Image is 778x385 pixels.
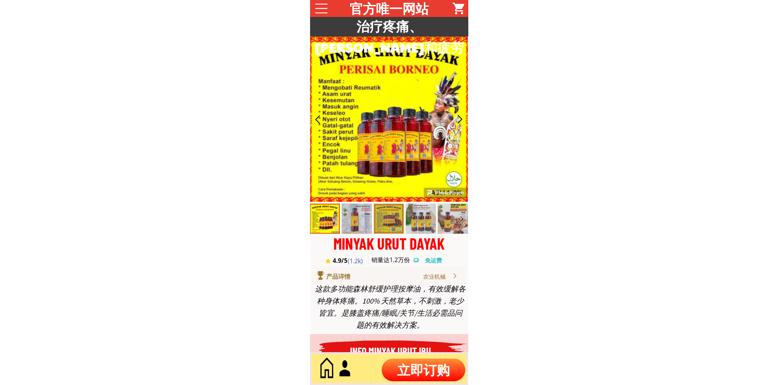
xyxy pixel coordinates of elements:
div: 产品详情 [326,272,360,282]
p: 立即订购 [382,359,465,381]
h3: 治疗疼痛、[PERSON_NAME]和疲劳 [310,15,468,58]
h3: (1.2k) [348,257,367,265]
h3: 免运费 [425,256,446,264]
div: 农业机械 [423,272,452,281]
h3: 销量达1.2万份 [371,256,413,264]
h3: 4.9/5 [333,256,350,265]
div: MINYAK URUT DAYAK [310,236,468,251]
h3: INFO MINYAK URUT IBU [PERSON_NAME] [328,343,453,375]
div: 这款多功能森林舒缓护理按摩油，有效缓解各种身体疼痛。100% 天然草本，不刺激，老少皆宜。是膝盖疼痛/睡眠/关节/生活必需品问题的有效解决方案。 [315,283,466,331]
